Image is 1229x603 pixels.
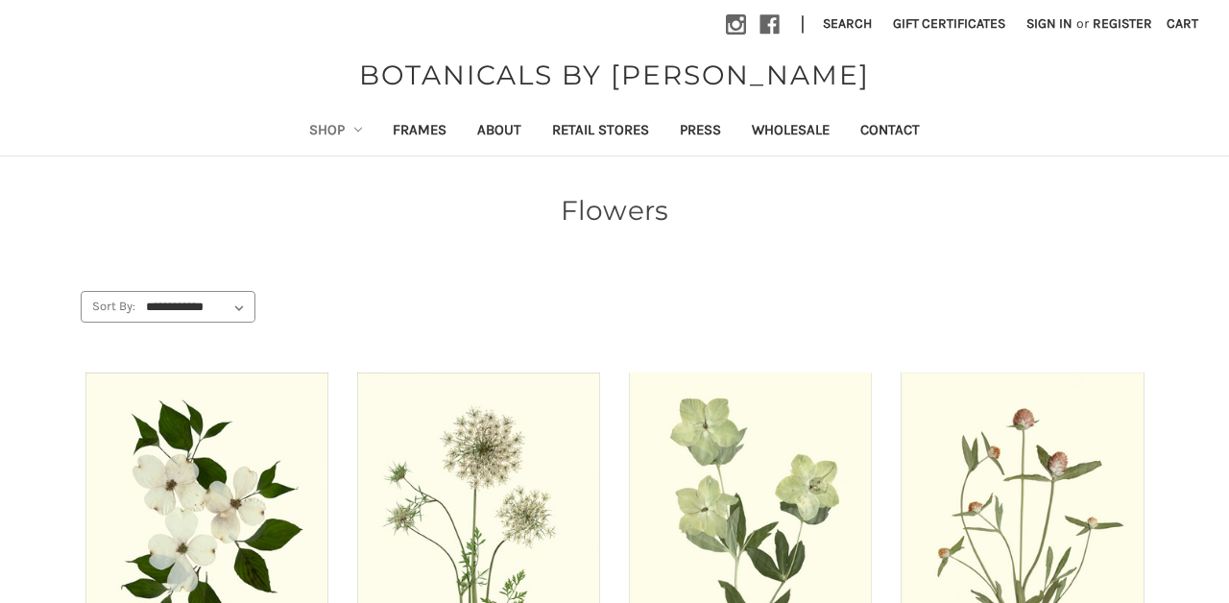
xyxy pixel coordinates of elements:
[377,109,462,156] a: Frames
[81,190,1148,230] h1: Flowers
[664,109,736,156] a: Press
[537,109,664,156] a: Retail Stores
[845,109,935,156] a: Contact
[1167,15,1198,32] span: Cart
[349,55,880,95] a: BOTANICALS BY [PERSON_NAME]
[793,10,812,40] li: |
[82,292,135,321] label: Sort By:
[294,109,378,156] a: Shop
[462,109,537,156] a: About
[1074,13,1091,34] span: or
[736,109,845,156] a: Wholesale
